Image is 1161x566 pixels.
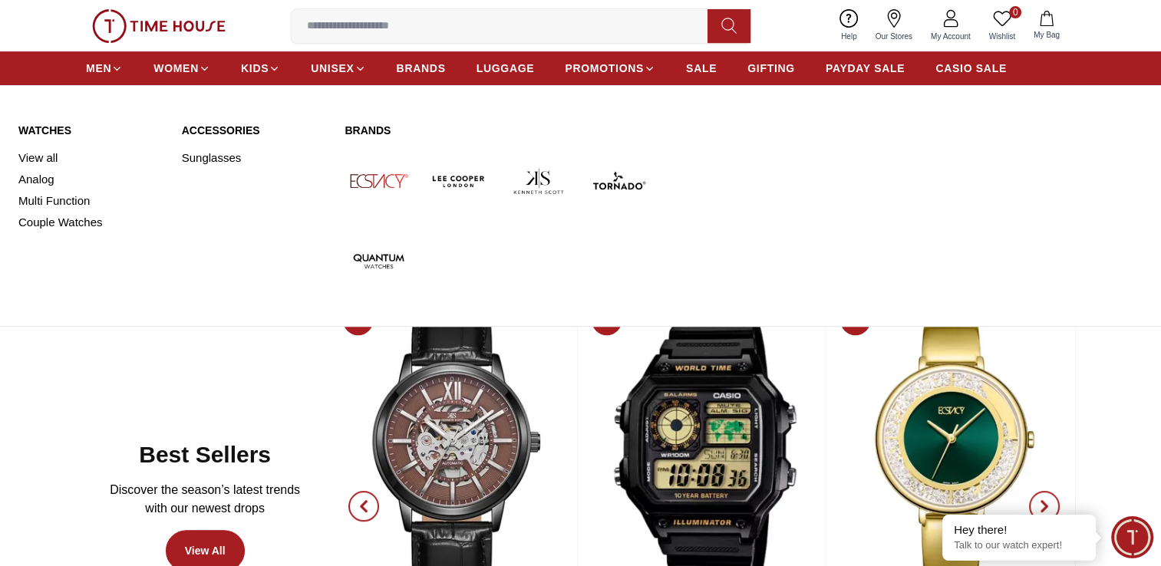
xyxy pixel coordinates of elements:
span: Our Stores [869,31,919,42]
a: Brands [345,123,652,138]
span: BRANDS [397,61,446,76]
a: Couple Watches [18,212,163,233]
span: SALE [686,61,717,76]
img: ... [92,9,226,43]
span: UNISEX [311,61,354,76]
a: UNISEX [311,54,365,82]
a: CASIO SALE [935,54,1007,82]
a: BRANDS [397,54,446,82]
span: PROMOTIONS [565,61,644,76]
span: My Account [925,31,977,42]
a: 0Wishlist [980,6,1024,45]
div: Hey there! [954,522,1084,538]
span: Wishlist [983,31,1021,42]
span: LUGGAGE [477,61,535,76]
h2: Best Sellers [139,441,271,469]
a: Help [832,6,866,45]
a: Accessories [182,123,327,138]
a: Analog [18,169,163,190]
a: PAYDAY SALE [826,54,905,82]
a: View all [18,147,163,169]
p: Discover the season’s latest trends with our newest drops [98,481,312,518]
a: WOMEN [153,54,210,82]
span: PAYDAY SALE [826,61,905,76]
span: Help [835,31,863,42]
img: Quantum [345,227,412,295]
span: WOMEN [153,61,199,76]
a: Multi Function [18,190,163,212]
a: PROMOTIONS [565,54,655,82]
span: My Bag [1027,29,1066,41]
img: Kenneth Scott [505,147,572,215]
span: 0 [1009,6,1021,18]
span: CASIO SALE [935,61,1007,76]
span: MEN [86,61,111,76]
a: Our Stores [866,6,922,45]
img: Lee Cooper [425,147,493,215]
p: Talk to our watch expert! [954,539,1084,552]
img: Tornado [585,147,652,215]
img: Ecstacy [345,147,412,215]
div: Chat Widget [1111,516,1153,558]
a: KIDS [241,54,280,82]
a: Sunglasses [182,147,327,169]
a: Watches [18,123,163,138]
button: My Bag [1024,8,1069,44]
a: LUGGAGE [477,54,535,82]
span: GIFTING [747,61,795,76]
a: MEN [86,54,123,82]
span: KIDS [241,61,269,76]
a: GIFTING [747,54,795,82]
a: SALE [686,54,717,82]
